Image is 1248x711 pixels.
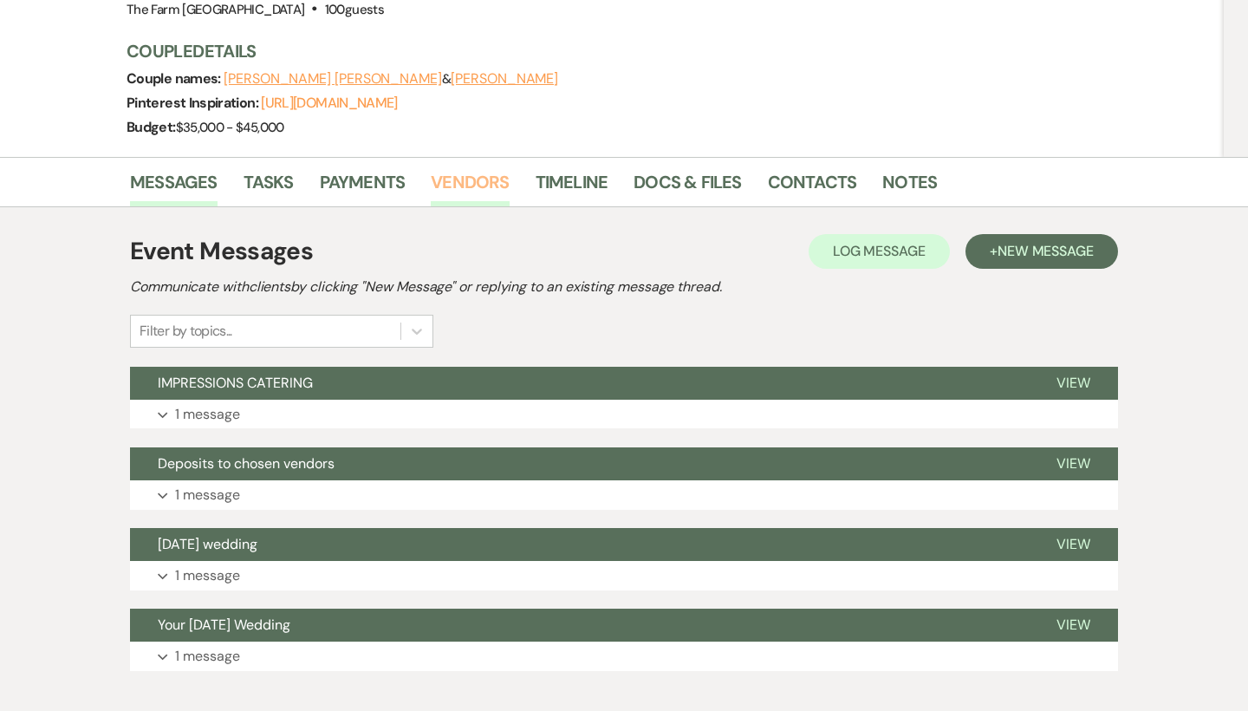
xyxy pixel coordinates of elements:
[1056,616,1090,634] span: View
[158,535,257,553] span: [DATE] wedding
[175,645,240,668] p: 1 message
[965,234,1118,269] button: +New Message
[130,528,1029,561] button: [DATE] wedding
[127,118,176,136] span: Budget:
[431,168,509,206] a: Vendors
[158,616,290,634] span: Your [DATE] Wedding
[1029,367,1118,400] button: View
[998,242,1094,260] span: New Message
[224,70,558,88] span: &
[175,564,240,587] p: 1 message
[130,609,1029,642] button: Your [DATE] Wedding
[451,72,558,86] button: [PERSON_NAME]
[130,480,1118,510] button: 1 message
[325,1,384,18] span: 100 guests
[130,277,1118,297] h2: Communicate with clients by clicking "New Message" or replying to an existing message thread.
[1029,447,1118,480] button: View
[634,168,741,206] a: Docs & Files
[175,484,240,506] p: 1 message
[130,400,1118,429] button: 1 message
[1056,454,1090,473] span: View
[768,168,857,206] a: Contacts
[130,561,1118,590] button: 1 message
[127,69,224,88] span: Couple names:
[1056,374,1090,392] span: View
[127,39,1097,63] h3: Couple Details
[1029,528,1118,561] button: View
[809,234,950,269] button: Log Message
[158,454,335,473] span: Deposits to chosen vendors
[224,72,442,86] button: [PERSON_NAME] [PERSON_NAME]
[261,94,397,112] a: [URL][DOMAIN_NAME]
[127,1,304,18] span: The Farm [GEOGRAPHIC_DATA]
[833,242,926,260] span: Log Message
[130,367,1029,400] button: IMPRESSIONS CATERING
[130,447,1029,480] button: Deposits to chosen vendors
[130,168,218,206] a: Messages
[536,168,608,206] a: Timeline
[127,94,261,112] span: Pinterest Inspiration:
[130,233,313,270] h1: Event Messages
[1056,535,1090,553] span: View
[140,321,232,342] div: Filter by topics...
[176,119,284,136] span: $35,000 - $45,000
[175,403,240,426] p: 1 message
[158,374,313,392] span: IMPRESSIONS CATERING
[130,642,1118,671] button: 1 message
[1029,609,1118,642] button: View
[244,168,294,206] a: Tasks
[320,168,406,206] a: Payments
[882,168,937,206] a: Notes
